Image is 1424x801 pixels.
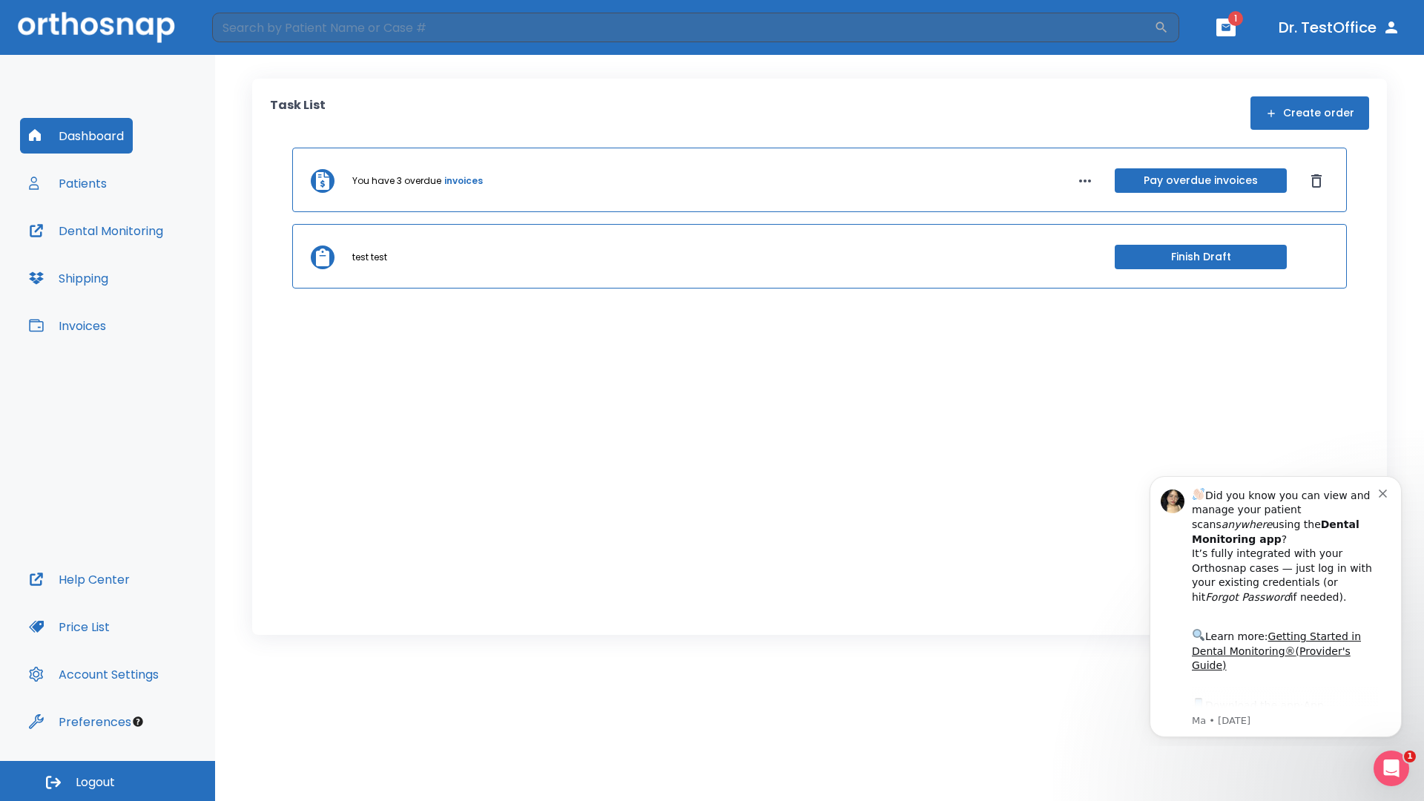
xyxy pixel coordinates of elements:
[1374,751,1409,786] iframe: Intercom live chat
[131,715,145,728] div: Tooltip anchor
[20,308,115,343] button: Invoices
[65,233,251,309] div: Download the app: | ​ Let us know if you need help getting started!
[1115,245,1287,269] button: Finish Draft
[1115,168,1287,193] button: Pay overdue invoices
[20,165,116,201] button: Patients
[251,23,263,35] button: Dismiss notification
[270,96,326,130] p: Task List
[20,561,139,597] button: Help Center
[212,13,1154,42] input: Search by Patient Name or Case #
[1305,169,1328,193] button: Dismiss
[18,12,175,42] img: Orthosnap
[352,174,441,188] p: You have 3 overdue
[76,774,115,791] span: Logout
[20,656,168,692] button: Account Settings
[65,237,197,263] a: App Store
[65,251,251,265] p: Message from Ma, sent 6w ago
[1127,463,1424,746] iframe: Intercom notifications message
[444,174,483,188] a: invoices
[1404,751,1416,762] span: 1
[1228,11,1243,26] span: 1
[20,704,140,739] button: Preferences
[20,260,117,296] button: Shipping
[352,251,387,264] p: test test
[20,118,133,154] button: Dashboard
[1273,14,1406,41] button: Dr. TestOffice
[20,609,119,645] button: Price List
[20,213,172,248] button: Dental Monitoring
[1250,96,1369,130] button: Create order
